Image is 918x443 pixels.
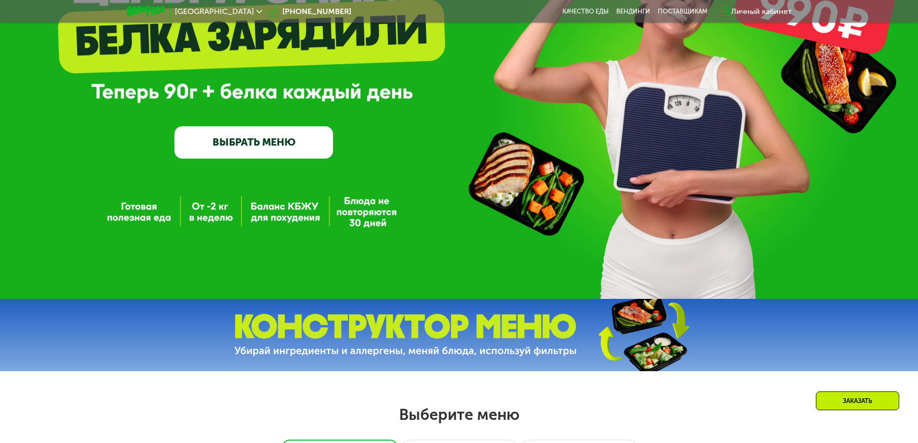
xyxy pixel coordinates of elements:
span: [GEOGRAPHIC_DATA] [175,8,254,15]
a: Вендинги [616,8,650,15]
div: поставщикам [658,8,707,15]
a: Качество еды [562,8,609,15]
a: ВЫБРАТЬ МЕНЮ [174,126,333,158]
a: [PHONE_NUMBER] [267,6,351,17]
div: Личный кабинет [731,6,792,17]
h2: Выберите меню [31,405,887,424]
div: Заказать [816,391,899,410]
